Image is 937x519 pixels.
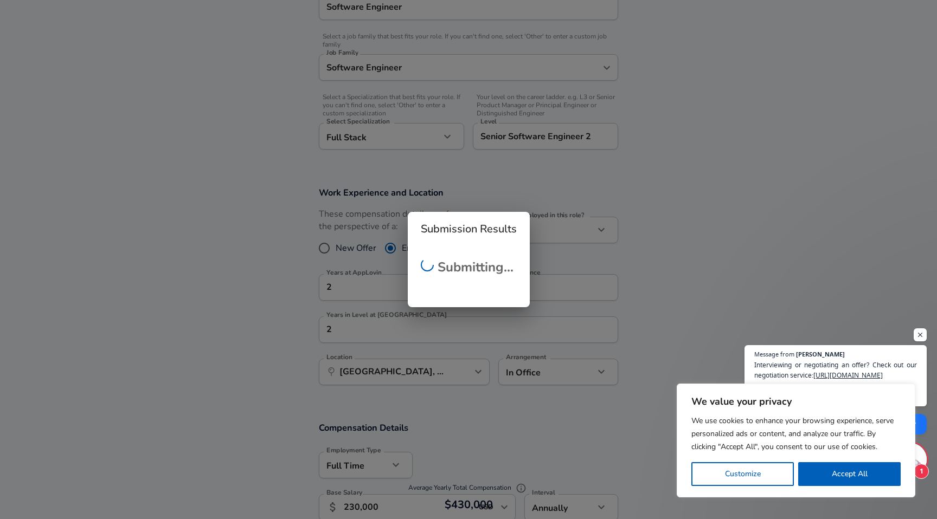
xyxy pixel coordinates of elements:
div: Open chat [894,443,927,476]
h2: Submission Results [408,212,530,246]
div: We value your privacy [677,384,915,497]
span: 1 [914,464,929,479]
p: We use cookies to enhance your browsing experience, serve personalized ads or content, and analyz... [691,414,901,453]
button: Customize [691,462,794,486]
p: We value your privacy [691,395,901,408]
span: [PERSON_NAME] [796,351,845,357]
span: Interviewing or negotiating an offer? Check out our negotiation service: Increase in your offer g... [754,360,917,401]
h2: Submitting... [421,257,517,277]
span: Message from [754,351,794,357]
button: Accept All [798,462,901,486]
